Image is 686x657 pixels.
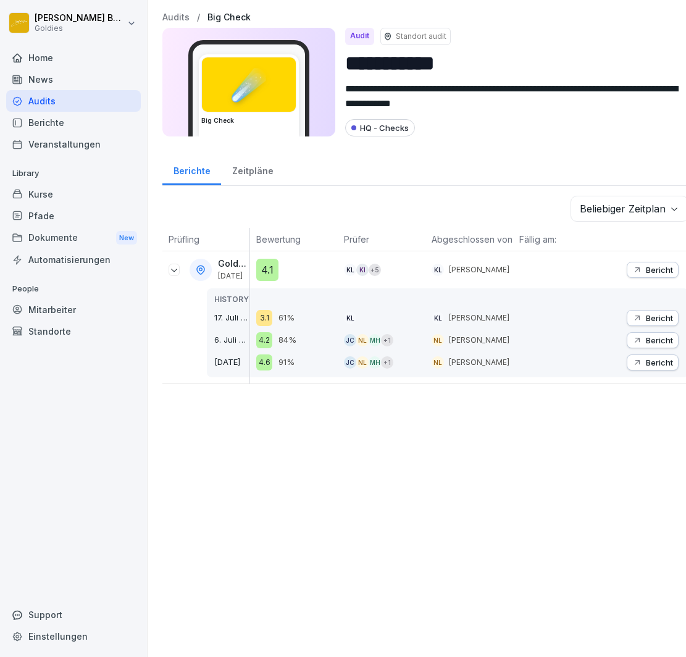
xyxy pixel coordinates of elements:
[6,249,141,270] a: Automatisierungen
[6,164,141,183] p: Library
[218,259,247,269] p: Goldies [GEOGRAPHIC_DATA]
[627,332,679,348] button: Bericht
[35,13,125,23] p: [PERSON_NAME] Buhren
[116,231,137,245] div: New
[432,264,444,276] div: KL
[345,119,415,136] div: HQ - Checks
[6,47,141,69] a: Home
[6,69,141,90] a: News
[381,356,393,369] div: + 1
[338,228,425,251] th: Prüfer
[214,334,249,346] p: 6. Juli 2025
[369,334,381,346] div: MH
[214,294,249,305] p: HISTORY
[449,335,509,346] p: [PERSON_NAME]
[627,354,679,370] button: Bericht
[344,356,356,369] div: JC
[278,312,295,324] p: 61%
[356,356,369,369] div: NL
[201,116,296,125] h3: Big Check
[6,183,141,205] a: Kurse
[6,299,141,320] a: Mitarbeiter
[214,356,249,369] p: [DATE]
[197,12,200,23] p: /
[6,227,141,249] div: Dokumente
[6,626,141,647] a: Einstellungen
[432,312,444,324] div: KL
[6,90,141,112] a: Audits
[396,31,446,42] p: Standort audit
[256,310,272,326] div: 3.1
[345,28,374,45] div: Audit
[627,262,679,278] button: Bericht
[221,154,284,185] a: Zeitpläne
[256,332,272,348] div: 4.2
[432,334,444,346] div: NL
[369,356,381,369] div: MH
[6,279,141,299] p: People
[344,334,356,346] div: JC
[256,354,272,370] div: 4.6
[162,12,190,23] a: Audits
[432,233,507,246] p: Abgeschlossen von
[513,228,601,251] th: Fällig am:
[646,335,673,345] p: Bericht
[169,233,243,246] p: Prüfling
[381,334,393,346] div: + 1
[214,312,249,324] p: 17. Juli 2025
[646,313,673,323] p: Bericht
[6,227,141,249] a: DokumenteNew
[6,112,141,133] a: Berichte
[6,320,141,342] a: Standorte
[218,272,247,280] p: [DATE]
[256,233,332,246] p: Bewertung
[449,264,509,275] p: [PERSON_NAME]
[6,205,141,227] a: Pfade
[6,133,141,155] a: Veranstaltungen
[162,154,221,185] a: Berichte
[278,356,295,369] p: 91%
[256,259,278,281] div: 4.1
[207,12,251,23] a: Big Check
[356,334,369,346] div: NL
[6,604,141,626] div: Support
[344,312,356,324] div: KL
[356,264,369,276] div: KI
[449,357,509,368] p: [PERSON_NAME]
[278,334,296,346] p: 84%
[35,24,125,33] p: Goldies
[432,356,444,369] div: NL
[369,264,381,276] div: + 5
[646,265,673,275] p: Bericht
[202,57,296,112] div: ☄️
[646,358,673,367] p: Bericht
[344,264,356,276] div: KL
[449,312,509,324] p: [PERSON_NAME]
[627,310,679,326] button: Bericht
